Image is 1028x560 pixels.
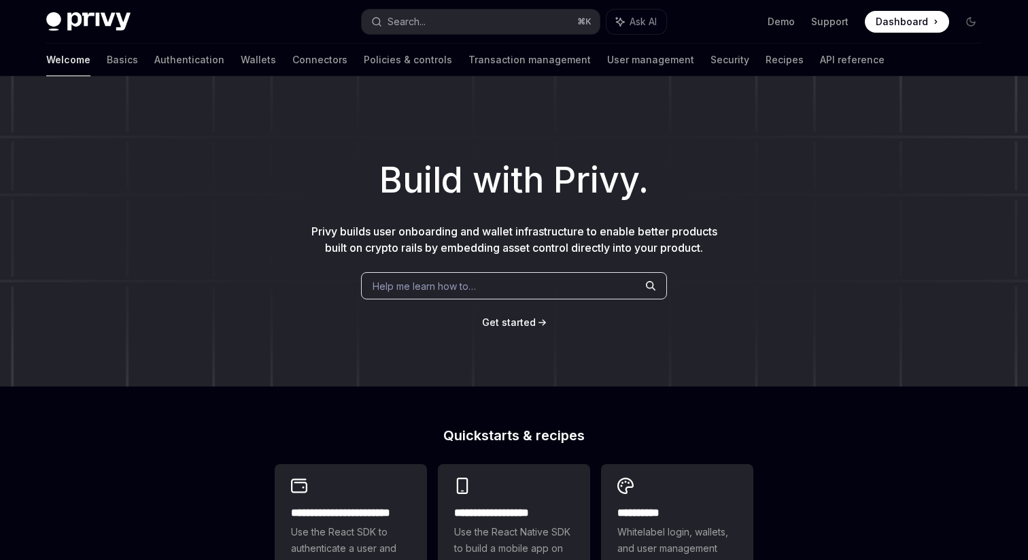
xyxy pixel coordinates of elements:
button: Search...⌘K [362,10,600,34]
span: Dashboard [876,15,928,29]
a: Dashboard [865,11,949,33]
span: Get started [482,316,536,328]
a: User management [607,44,694,76]
a: Welcome [46,44,90,76]
span: ⌘ K [577,16,592,27]
a: Security [710,44,749,76]
h1: Build with Privy. [22,154,1006,207]
a: Get started [482,316,536,329]
span: Privy builds user onboarding and wallet infrastructure to enable better products built on crypto ... [311,225,717,254]
a: Authentication [154,44,224,76]
h2: Quickstarts & recipes [275,429,753,442]
div: Search... [388,14,426,30]
button: Ask AI [606,10,666,34]
a: Demo [768,15,795,29]
a: Policies & controls [364,44,452,76]
a: Transaction management [468,44,591,76]
button: Toggle dark mode [960,11,982,33]
span: Ask AI [630,15,657,29]
a: Basics [107,44,138,76]
a: Support [811,15,849,29]
a: Wallets [241,44,276,76]
span: Help me learn how to… [373,279,476,293]
a: Connectors [292,44,347,76]
a: Recipes [766,44,804,76]
a: API reference [820,44,885,76]
img: dark logo [46,12,131,31]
